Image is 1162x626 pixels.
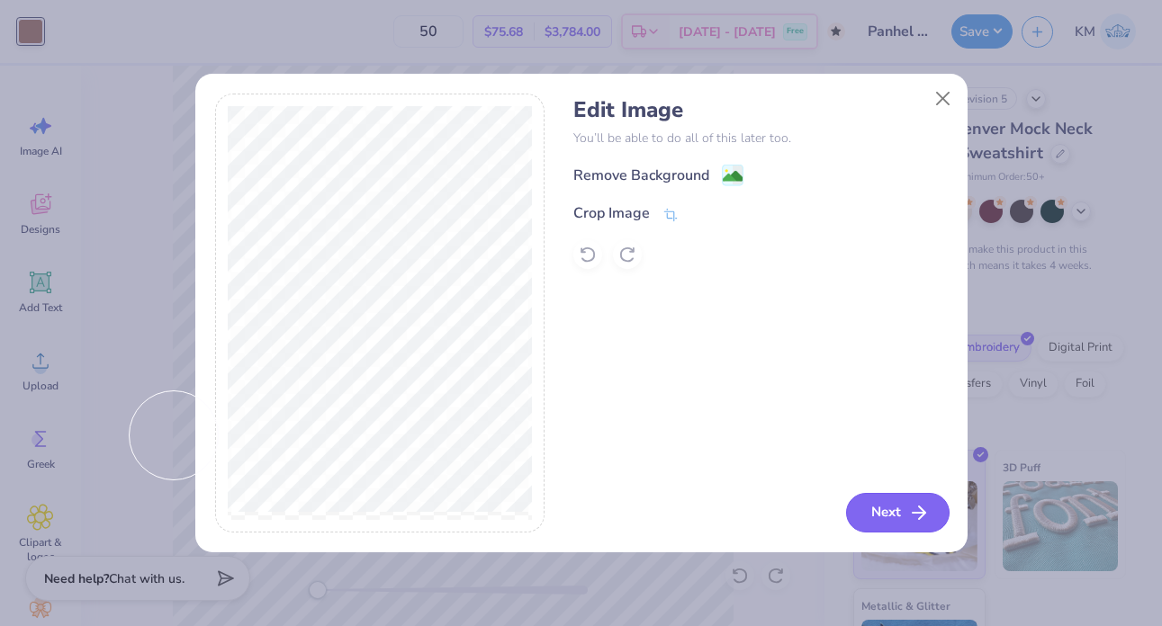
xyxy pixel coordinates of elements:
[573,202,650,224] div: Crop Image
[573,165,709,186] div: Remove Background
[846,493,950,532] button: Next
[573,129,947,148] p: You’ll be able to do all of this later too.
[925,81,959,115] button: Close
[573,97,947,123] h4: Edit Image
